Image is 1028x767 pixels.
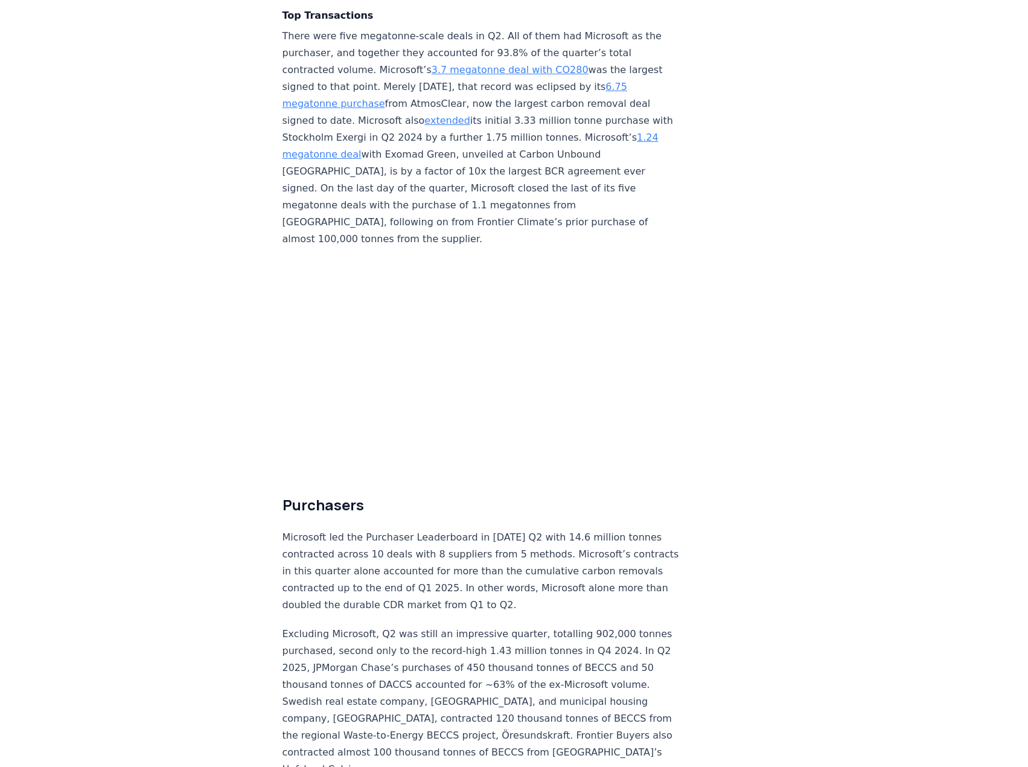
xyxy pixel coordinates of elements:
[283,28,682,248] p: There were five megatonne-scale deals in Q2. All of them had Microsoft as the purchaser, and toge...
[283,8,682,23] h4: Top Transactions
[432,64,589,75] a: 3.7 megatonne deal with CO280
[283,495,682,515] h2: Purchasers
[283,260,682,466] iframe: Table
[283,529,682,614] p: Microsoft led the Purchaser Leaderboard in [DATE] Q2 with 14.6 million tonnes contracted across 1...
[424,115,470,126] a: extended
